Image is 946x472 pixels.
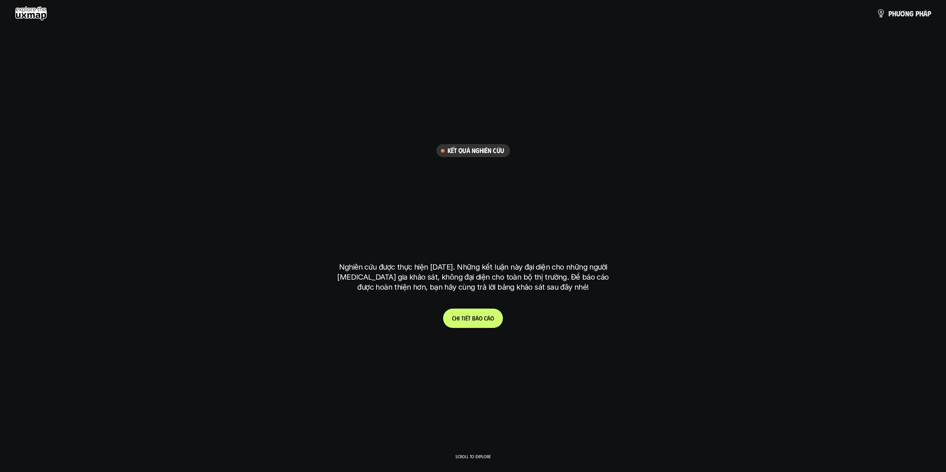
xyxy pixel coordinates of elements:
[455,454,491,459] p: Scroll to explore
[487,315,490,322] span: á
[461,315,464,322] span: t
[464,315,465,322] span: i
[334,262,613,292] p: Nghiên cứu được thực hiện [DATE]. Những kết luận này đại diện cho những người [MEDICAL_DATA] gia ...
[923,9,927,17] span: á
[876,6,931,21] a: phươngpháp
[448,146,504,155] h6: Kết quả nghiên cứu
[927,9,931,17] span: p
[892,9,896,17] span: h
[479,315,482,322] span: o
[490,315,494,322] span: o
[916,9,919,17] span: p
[919,9,923,17] span: h
[455,315,458,322] span: h
[896,9,900,17] span: ư
[468,315,471,322] span: t
[338,165,609,196] h1: phạm vi công việc của
[443,309,503,328] a: Chitiếtbáocáo
[340,224,606,255] h1: tại [GEOGRAPHIC_DATA]
[888,9,892,17] span: p
[452,315,455,322] span: C
[465,315,468,322] span: ế
[909,9,914,17] span: g
[472,315,475,322] span: b
[475,315,479,322] span: á
[484,315,487,322] span: c
[458,315,460,322] span: i
[900,9,905,17] span: ơ
[905,9,909,17] span: n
